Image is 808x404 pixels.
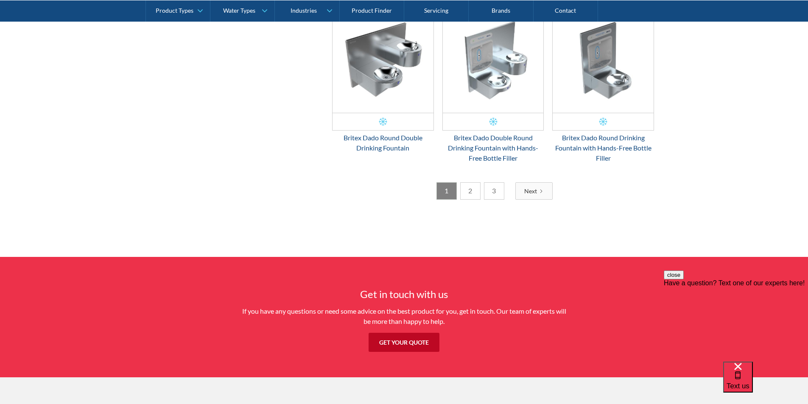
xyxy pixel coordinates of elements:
[723,362,808,404] iframe: podium webchat widget bubble
[664,270,808,372] iframe: podium webchat widget prompt
[442,133,544,163] div: Britex Dado Double Round Drinking Fountain with Hands-Free Bottle Filler
[552,133,654,163] div: Britex Dado Round Drinking Fountain with Hands-Free Bottle Filler
[332,133,434,153] div: Britex Dado Round Double Drinking Fountain
[524,187,537,195] div: Next
[553,11,654,113] img: Britex Dado Round Drinking Fountain with Hands-Free Bottle Filler
[552,11,654,163] a: Britex Dado Round Drinking Fountain with Hands-Free Bottle FillerBritex Dado Round Drinking Fount...
[443,11,544,113] img: Britex Dado Double Round Drinking Fountain with Hands-Free Bottle Filler
[332,11,434,153] a: Britex Dado Round Double Drinking FountainBritex Dado Round Double Drinking Fountain
[460,182,481,200] a: 2
[291,7,317,14] div: Industries
[223,7,255,14] div: Water Types
[515,182,553,200] a: Next Page
[436,182,457,200] a: 1
[332,182,654,200] div: List
[484,182,504,200] a: 3
[239,287,570,302] h4: Get in touch with us
[333,11,433,113] img: Britex Dado Round Double Drinking Fountain
[156,7,193,14] div: Product Types
[369,333,439,352] a: Get your quote
[239,306,570,326] p: If you have any questions or need some advice on the best product for you, get in touch. Our team...
[442,11,544,163] a: Britex Dado Double Round Drinking Fountain with Hands-Free Bottle FillerBritex Dado Double Round ...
